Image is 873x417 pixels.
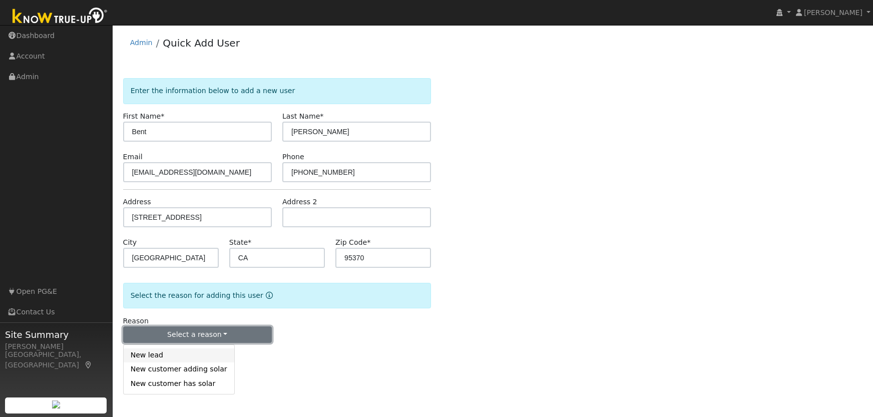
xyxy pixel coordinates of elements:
[282,197,317,207] label: Address 2
[84,361,93,369] a: Map
[8,6,113,28] img: Know True-Up
[52,400,60,408] img: retrieve
[320,112,323,120] span: Required
[123,78,431,104] div: Enter the information below to add a new user
[5,328,107,341] span: Site Summary
[163,37,240,49] a: Quick Add User
[282,111,323,122] label: Last Name
[229,237,251,248] label: State
[124,348,234,362] a: New lead
[367,238,370,246] span: Required
[282,152,304,162] label: Phone
[161,112,164,120] span: Required
[124,362,234,376] a: New customer adding solar
[335,237,370,248] label: Zip Code
[5,341,107,352] div: [PERSON_NAME]
[123,283,431,308] div: Select the reason for adding this user
[123,326,272,343] button: Select a reason
[124,376,234,390] a: New customer has solar
[123,237,137,248] label: City
[263,291,273,299] a: Reason for new user
[123,111,165,122] label: First Name
[123,316,149,326] label: Reason
[123,152,143,162] label: Email
[123,197,151,207] label: Address
[5,349,107,370] div: [GEOGRAPHIC_DATA], [GEOGRAPHIC_DATA]
[130,39,153,47] a: Admin
[248,238,251,246] span: Required
[804,9,862,17] span: [PERSON_NAME]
